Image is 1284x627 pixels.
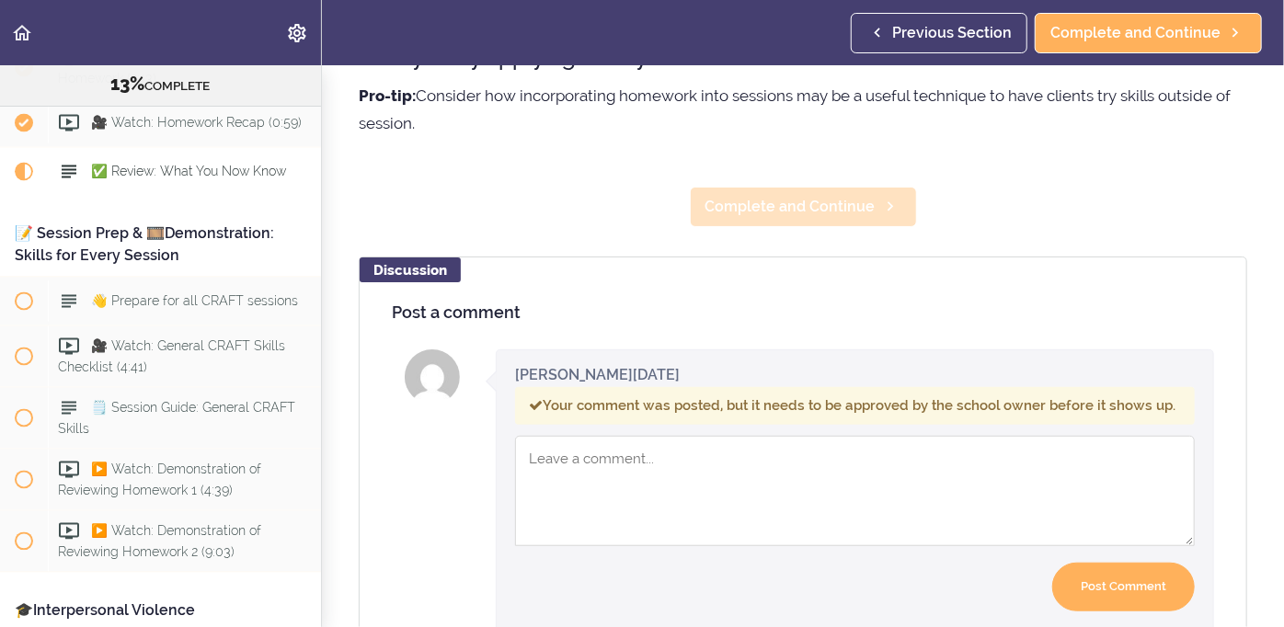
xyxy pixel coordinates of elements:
[58,339,285,375] span: 🎥 Watch: General CRAFT Skills Checklist (4:41)
[11,22,33,44] svg: Back to course curriculum
[58,524,261,560] span: ▶️ Watch: Demonstration of Reviewing Homework 2 (9:03)
[23,73,298,97] div: COMPLETE
[91,116,302,131] span: 🎥 Watch: Homework Recap (0:59)
[359,86,416,105] strong: Pro-tip:
[705,196,876,218] span: Complete and Continue
[392,303,1214,322] h4: Post a comment
[690,187,917,227] a: Complete and Continue
[515,364,680,385] div: [PERSON_NAME][DATE]
[1052,563,1195,611] input: Post Comment
[892,22,1012,44] span: Previous Section
[405,349,460,405] img: Kathie Noel
[91,294,298,309] span: 👋 Prepare for all CRAFT sessions
[359,82,1247,137] p: Consider how incorporating homework into sessions may be a useful technique to have clients try s...
[515,387,1195,425] div: Your comment was posted, but it needs to be approved by the school owner before it shows up.
[360,257,461,282] div: Discussion
[286,22,308,44] svg: Settings Menu
[111,73,145,95] span: 13%
[58,462,261,498] span: ▶️ Watch: Demonstration of Reviewing Homework 1 (4:39)
[1050,22,1221,44] span: Complete and Continue
[58,401,295,437] span: 🗒️ Session Guide: General CRAFT Skills
[851,13,1027,53] a: Previous Section
[1035,13,1262,53] a: Complete and Continue
[91,165,286,179] span: ✅ Review: What You Now Know
[515,436,1195,546] textarea: Comment box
